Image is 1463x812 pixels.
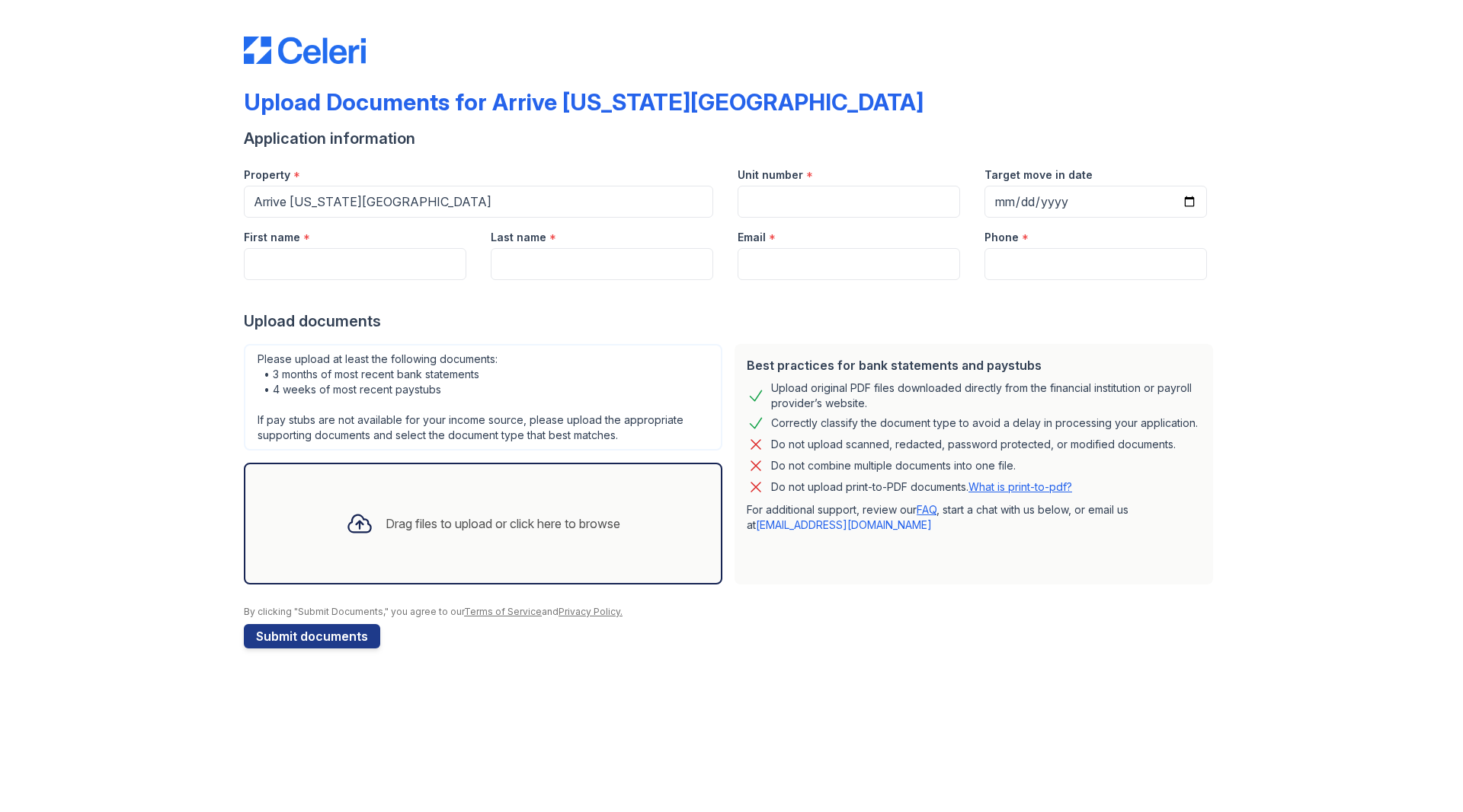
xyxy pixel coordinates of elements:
button: Submit documents [244,624,380,648]
a: What is print-to-pdf? [968,480,1072,493]
label: Property [244,167,290,183]
div: By clicking "Submit Documents," you agree to our and [244,606,1219,618]
div: Upload Documents for Arrive [US_STATE][GEOGRAPHIC_DATA] [244,88,924,116]
div: Do not upload scanned, redacted, password protected, or modified documents. [771,435,1176,454]
a: Terms of Service [464,606,542,617]
p: For additional support, review our , start a chat with us below, or email us at [747,502,1201,533]
p: Do not upload print-to-PDF documents. [771,479,1072,495]
label: Phone [984,230,1019,245]
div: Do not combine multiple documents into one file. [771,457,1016,475]
a: FAQ [917,503,936,516]
div: Application information [244,128,1219,149]
div: Please upload at least the following documents: • 3 months of most recent bank statements • 4 wee... [244,344,722,451]
label: Last name [491,230,546,245]
div: Drag files to upload or click here to browse [386,514,620,533]
div: Upload documents [244,310,1219,332]
img: CE_Logo_Blue-a8612792a0a2168367f1c8372b55b34899dd931a85d93a1a3d3e32e68fde9ad4.png [244,37,366,64]
label: Target move in date [984,167,1093,183]
label: First name [244,230,300,245]
label: Unit number [738,167,803,183]
div: Best practices for bank statements and paystubs [747,356,1201,374]
a: [EMAIL_ADDRESS][DOMAIN_NAME] [756,518,932,531]
div: Correctly classify the document type to avoid a delay in processing your application. [771,414,1198,432]
div: Upload original PDF files downloaded directly from the financial institution or payroll provider’... [771,381,1201,411]
a: Privacy Policy. [559,606,623,617]
label: Email [738,230,766,245]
